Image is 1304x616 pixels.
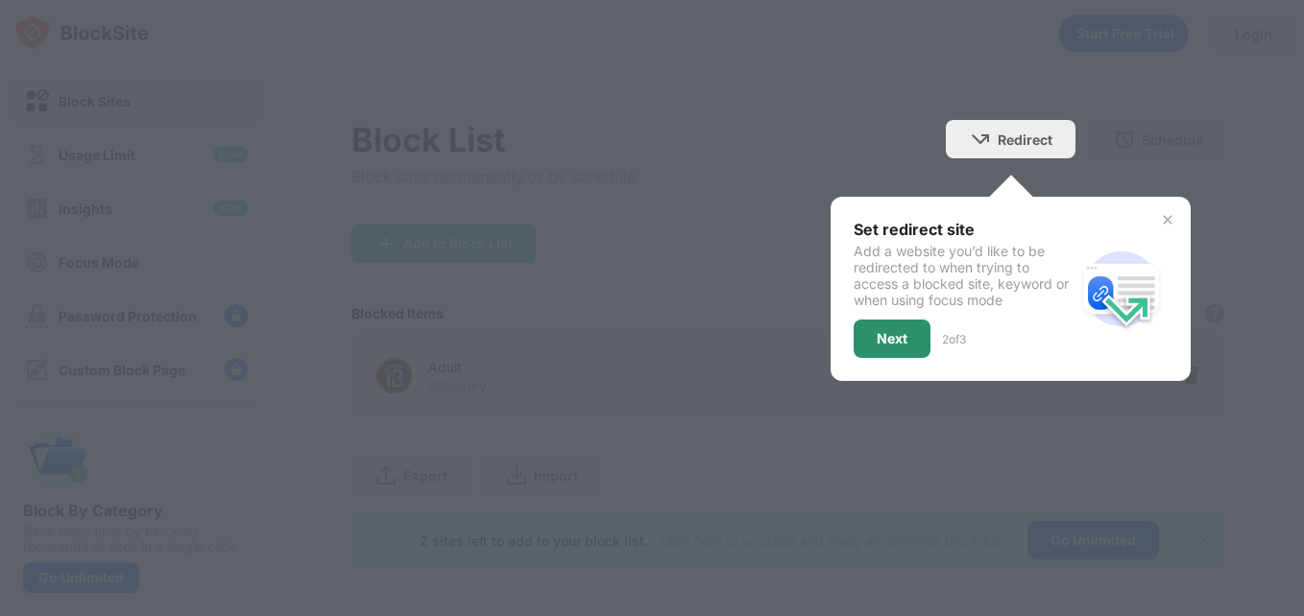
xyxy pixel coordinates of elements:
img: redirect.svg [1075,243,1168,335]
div: 2 of 3 [942,332,966,346]
img: x-button.svg [1160,212,1175,227]
div: Add a website you’d like to be redirected to when trying to access a blocked site, keyword or whe... [854,243,1075,308]
div: Next [877,331,907,346]
div: Redirect [998,131,1052,148]
div: Set redirect site [854,220,1075,239]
